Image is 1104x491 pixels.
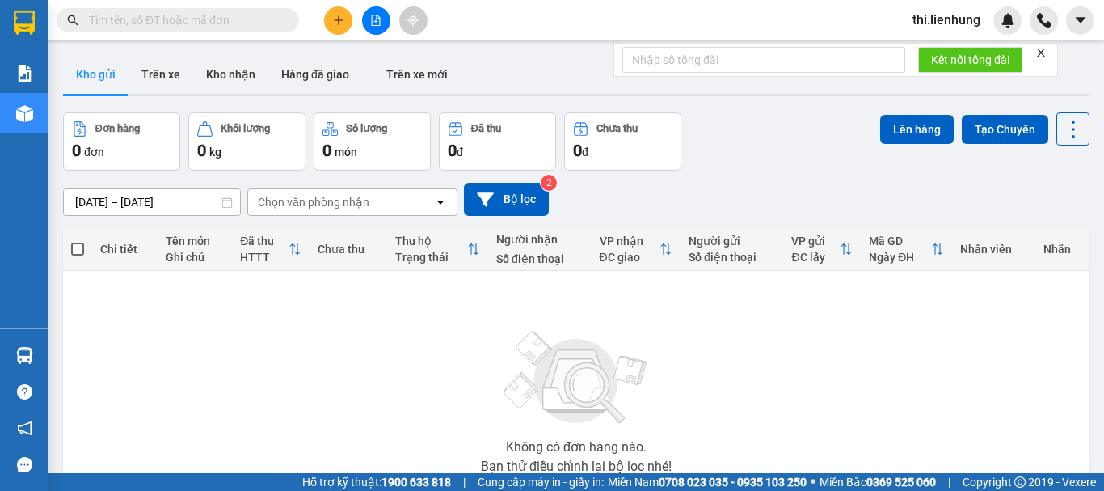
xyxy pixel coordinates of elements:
[496,252,583,265] div: Số điện thoại
[221,123,270,134] div: Khối lượng
[386,68,448,81] span: Trên xe mới
[931,51,1009,69] span: Kết nối tổng đài
[209,146,221,159] span: kg
[496,233,583,246] div: Người nhận
[399,6,428,35] button: aim
[659,476,807,489] strong: 0708 023 035 - 0935 103 250
[506,441,647,454] div: Không có đơn hàng nào.
[1073,13,1088,28] span: caret-down
[166,251,224,264] div: Ghi chú
[188,112,305,171] button: Khối lượng0kg
[471,123,501,134] div: Đã thu
[240,235,289,248] div: Đã thu
[439,112,556,171] button: Đã thu0đ
[564,112,681,171] button: Chưa thu0đ
[434,196,447,209] svg: open
[64,189,240,215] input: Select a date range.
[232,228,310,271] th: Toggle SortBy
[478,473,604,491] span: Cung cấp máy in - giấy in:
[318,243,379,256] div: Chưa thu
[918,47,1022,73] button: Kết nối tổng đài
[95,123,140,134] div: Đơn hàng
[166,235,224,248] div: Tên món
[268,55,362,94] button: Hàng đã giao
[861,228,952,271] th: Toggle SortBy
[346,123,387,134] div: Số lượng
[481,460,672,473] div: Bạn thử điều chỉnh lại bộ lọc nhé!
[811,479,815,485] span: ⚪️
[324,6,352,35] button: plus
[387,228,488,271] th: Toggle SortBy
[240,251,289,264] div: HTTT
[495,321,657,434] img: svg+xml;base64,PHN2ZyBjbGFzcz0ibGlzdC1wbHVnX19zdmciIHhtbG5zPSJodHRwOi8vd3d3LnczLm9yZy8yMDAwL3N2Zy...
[16,347,33,364] img: warehouse-icon
[407,15,419,26] span: aim
[258,194,369,210] div: Chọn văn phòng nhận
[960,243,1027,256] div: Nhân viên
[573,141,582,160] span: 0
[608,473,807,491] span: Miền Nam
[129,55,193,94] button: Trên xe
[820,473,936,491] span: Miền Bắc
[791,251,840,264] div: ĐC lấy
[592,228,681,271] th: Toggle SortBy
[89,11,280,29] input: Tìm tên, số ĐT hoặc mã đơn
[1001,13,1015,28] img: icon-new-feature
[1043,243,1081,256] div: Nhãn
[314,112,431,171] button: Số lượng0món
[63,55,129,94] button: Kho gửi
[464,183,549,216] button: Bộ lọc
[302,473,451,491] span: Hỗ trợ kỹ thuật:
[783,228,861,271] th: Toggle SortBy
[67,15,78,26] span: search
[582,146,588,159] span: đ
[63,112,180,171] button: Đơn hàng0đơn
[600,251,660,264] div: ĐC giao
[84,146,104,159] span: đơn
[1066,6,1094,35] button: caret-down
[463,473,466,491] span: |
[948,473,950,491] span: |
[791,235,840,248] div: VP gửi
[541,175,557,191] sup: 2
[381,476,451,489] strong: 1900 633 818
[362,6,390,35] button: file-add
[869,251,931,264] div: Ngày ĐH
[880,115,954,144] button: Lên hàng
[866,476,936,489] strong: 0369 525 060
[448,141,457,160] span: 0
[197,141,206,160] span: 0
[100,243,150,256] div: Chi tiết
[962,115,1048,144] button: Tạo Chuyến
[689,235,775,248] div: Người gửi
[72,141,81,160] span: 0
[900,10,993,30] span: thi.lienhung
[869,235,931,248] div: Mã GD
[14,11,35,35] img: logo-vxr
[370,15,381,26] span: file-add
[335,146,357,159] span: món
[622,47,905,73] input: Nhập số tổng đài
[1037,13,1051,28] img: phone-icon
[395,251,467,264] div: Trạng thái
[333,15,344,26] span: plus
[600,235,660,248] div: VP nhận
[16,105,33,122] img: warehouse-icon
[193,55,268,94] button: Kho nhận
[395,235,467,248] div: Thu hộ
[689,251,775,264] div: Số điện thoại
[322,141,331,160] span: 0
[596,123,638,134] div: Chưa thu
[1035,47,1047,58] span: close
[1014,476,1026,488] span: copyright
[17,421,32,436] span: notification
[457,146,463,159] span: đ
[17,384,32,400] span: question-circle
[17,457,32,472] span: message
[16,65,33,82] img: solution-icon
